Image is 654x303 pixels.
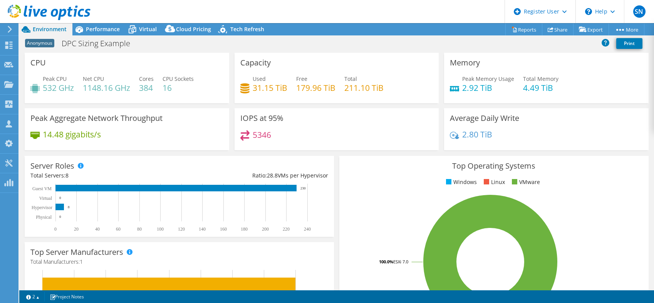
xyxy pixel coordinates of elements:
[36,214,52,220] text: Physical
[240,59,271,67] h3: Capacity
[39,196,52,201] text: Virtual
[609,23,644,35] a: More
[616,38,642,49] a: Print
[253,75,266,82] span: Used
[139,75,154,82] span: Cores
[139,84,154,92] h4: 384
[199,226,206,232] text: 140
[241,226,248,232] text: 180
[43,84,74,92] h4: 532 GHz
[450,59,480,67] h3: Memory
[139,25,157,33] span: Virtual
[21,292,45,301] a: 2
[163,84,194,92] h4: 16
[444,178,477,186] li: Windows
[83,75,104,82] span: Net CPU
[65,172,69,179] span: 8
[176,25,211,33] span: Cloud Pricing
[300,186,306,190] text: 230
[462,75,514,82] span: Peak Memory Usage
[482,178,505,186] li: Linux
[83,84,130,92] h4: 1148.16 GHz
[523,84,558,92] h4: 4.49 TiB
[296,84,335,92] h4: 179.96 TiB
[585,8,592,15] svg: \n
[25,39,54,47] span: Anonymous
[379,259,393,264] tspan: 100.0%
[30,114,163,122] h3: Peak Aggregate Network Throughput
[43,75,67,82] span: Peak CPU
[523,75,558,82] span: Total Memory
[30,59,46,67] h3: CPU
[240,114,283,122] h3: IOPS at 95%
[59,196,61,200] text: 0
[462,130,492,139] h4: 2.80 TiB
[30,248,123,256] h3: Top Server Manufacturers
[95,226,100,232] text: 40
[542,23,574,35] a: Share
[137,226,142,232] text: 80
[80,258,83,265] span: 1
[262,226,269,232] text: 200
[393,259,408,264] tspan: ESXi 7.0
[510,178,540,186] li: VMware
[267,172,278,179] span: 28.8
[54,226,57,232] text: 0
[283,226,290,232] text: 220
[44,292,89,301] a: Project Notes
[344,75,357,82] span: Total
[345,162,643,170] h3: Top Operating Systems
[157,226,164,232] text: 100
[68,205,70,209] text: 8
[220,226,227,232] text: 160
[344,84,384,92] h4: 211.10 TiB
[58,39,142,48] h1: DPC Sizing Example
[43,130,101,139] h4: 14.48 gigabits/s
[32,186,52,191] text: Guest VM
[253,84,287,92] h4: 31.15 TiB
[116,226,121,232] text: 60
[304,226,311,232] text: 240
[86,25,120,33] span: Performance
[573,23,609,35] a: Export
[33,25,67,33] span: Environment
[505,23,542,35] a: Reports
[253,131,271,139] h4: 5346
[178,226,185,232] text: 120
[59,215,61,219] text: 0
[633,5,646,18] span: SN
[296,75,307,82] span: Free
[450,114,519,122] h3: Average Daily Write
[32,205,52,210] text: Hypervisor
[30,258,328,266] h4: Total Manufacturers:
[74,226,79,232] text: 20
[230,25,264,33] span: Tech Refresh
[30,171,179,180] div: Total Servers:
[30,162,74,170] h3: Server Roles
[163,75,194,82] span: CPU Sockets
[179,171,328,180] div: Ratio: VMs per Hypervisor
[462,84,514,92] h4: 2.92 TiB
